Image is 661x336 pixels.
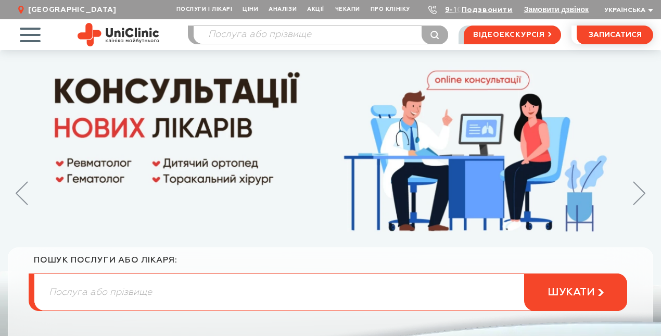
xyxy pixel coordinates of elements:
a: відеоекскурсія [464,26,561,44]
div: пошук послуги або лікаря: [34,255,627,273]
span: [GEOGRAPHIC_DATA] [28,5,117,15]
button: шукати [524,273,627,311]
span: шукати [548,286,595,299]
img: Uniclinic [78,23,159,46]
button: Українська [602,7,653,15]
a: 9-103 [445,6,468,14]
a: Подзвонити [462,6,513,14]
span: відеоекскурсія [473,26,545,44]
span: записатися [589,31,642,39]
input: Послуга або прізвище [194,26,448,44]
button: Замовити дзвінок [524,5,589,14]
span: Українська [604,7,645,14]
button: записатися [577,26,653,44]
input: Послуга або прізвище [34,274,627,310]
